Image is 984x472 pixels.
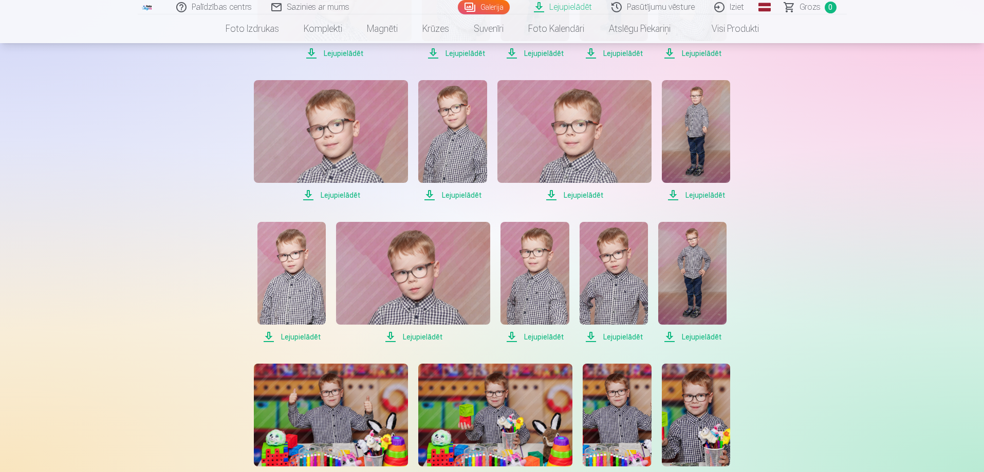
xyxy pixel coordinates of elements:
a: Lejupielādēt [257,222,326,343]
span: Lejupielādēt [497,189,652,201]
span: Lejupielādēt [254,189,408,201]
span: Grozs [800,1,821,13]
a: Lejupielādēt [497,80,652,201]
a: Foto izdrukas [213,14,291,43]
span: Lejupielādēt [418,189,487,201]
a: Suvenīri [461,14,516,43]
span: Lejupielādēt [257,331,326,343]
span: Lejupielādēt [658,47,727,60]
span: Lejupielādēt [658,331,727,343]
a: Magnēti [355,14,410,43]
span: Lejupielādēt [336,331,490,343]
span: Lejupielādēt [662,189,730,201]
a: Lejupielādēt [418,80,487,201]
a: Lejupielādēt [254,80,408,201]
img: /fa1 [142,4,153,10]
span: Lejupielādēt [500,47,569,60]
a: Krūzes [410,14,461,43]
span: Lejupielādēt [580,331,648,343]
a: Atslēgu piekariņi [597,14,683,43]
span: Lejupielādēt [500,331,569,343]
a: Lejupielādēt [662,80,730,201]
span: Lejupielādēt [580,47,648,60]
span: Lejupielādēt [422,47,490,60]
span: 0 [825,2,837,13]
a: Lejupielādēt [580,222,648,343]
a: Foto kalendāri [516,14,597,43]
a: Lejupielādēt [336,222,490,343]
a: Lejupielādēt [500,222,569,343]
a: Lejupielādēt [658,222,727,343]
a: Komplekti [291,14,355,43]
span: Lejupielādēt [257,47,412,60]
a: Visi produkti [683,14,771,43]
